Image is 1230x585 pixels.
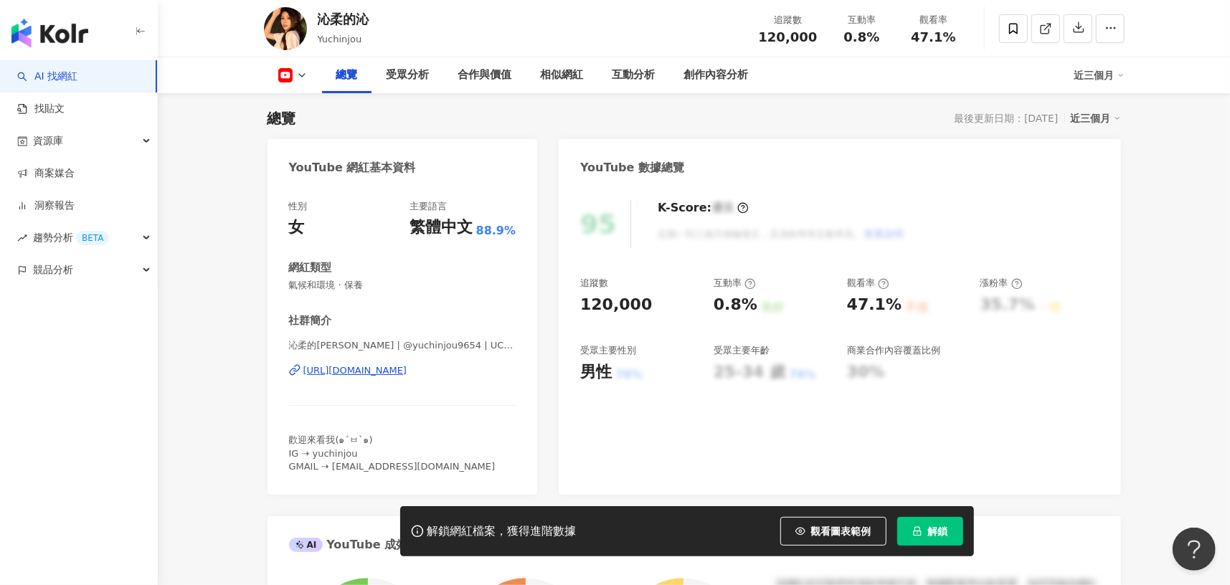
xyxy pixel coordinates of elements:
[264,7,307,50] img: KOL Avatar
[289,160,416,176] div: YouTube 網紅基本資料
[780,517,886,546] button: 觀看圖表範例
[268,108,296,128] div: 總覽
[17,233,27,243] span: rise
[928,525,948,537] span: 解鎖
[759,29,818,44] span: 120,000
[907,13,961,27] div: 觀看率
[658,200,749,216] div: K-Score :
[684,67,749,84] div: 創作內容分析
[289,200,308,213] div: 性別
[33,125,63,157] span: 資源庫
[835,13,889,27] div: 互動率
[580,361,612,384] div: 男性
[289,313,332,328] div: 社群簡介
[714,277,756,290] div: 互動率
[847,294,902,316] div: 47.1%
[33,254,73,286] span: 競品分析
[289,339,516,352] span: 沁柔的[PERSON_NAME] | @yuchinjou9654 | UCHTDnTZyOkAivWNkKtSgDew
[897,517,963,546] button: 解鎖
[289,364,516,377] a: [URL][DOMAIN_NAME]
[11,19,88,47] img: logo
[954,113,1058,124] div: 最後更新日期：[DATE]
[912,526,922,536] span: lock
[847,277,889,290] div: 觀看率
[541,67,584,84] div: 相似網紅
[410,200,447,213] div: 主要語言
[1074,64,1125,87] div: 近三個月
[580,160,684,176] div: YouTube 數據總覽
[410,217,473,239] div: 繁體中文
[580,344,636,357] div: 受眾主要性別
[318,34,362,44] span: Yuchinjou
[336,67,358,84] div: 總覽
[33,222,109,254] span: 趨勢分析
[759,13,818,27] div: 追蹤數
[303,364,407,377] div: [URL][DOMAIN_NAME]
[612,67,656,84] div: 互動分析
[580,277,608,290] div: 追蹤數
[17,166,75,181] a: 商案媒合
[17,199,75,213] a: 洞察報告
[714,344,770,357] div: 受眾主要年齡
[289,217,305,239] div: 女
[714,294,757,316] div: 0.8%
[76,231,109,245] div: BETA
[1071,109,1121,128] div: 近三個月
[476,223,516,239] span: 88.9%
[580,294,652,316] div: 120,000
[17,102,65,116] a: 找貼文
[980,277,1023,290] div: 漲粉率
[811,525,871,537] span: 觀看圖表範例
[427,524,577,539] div: 解鎖網紅檔案，獲得進階數據
[17,70,77,84] a: searchAI 找網紅
[458,67,512,84] div: 合作與價值
[844,30,880,44] span: 0.8%
[847,344,940,357] div: 商業合作內容覆蓋比例
[289,260,332,275] div: 網紅類型
[289,434,496,471] span: 歡迎來看我(๑´ㅂ`๑) IG ⇢ yuchinjou GMAIL ⇢ [EMAIL_ADDRESS][DOMAIN_NAME]
[289,279,516,292] span: 氣候和環境 · 保養
[387,67,430,84] div: 受眾分析
[911,30,955,44] span: 47.1%
[318,10,369,28] div: 沁柔的沁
